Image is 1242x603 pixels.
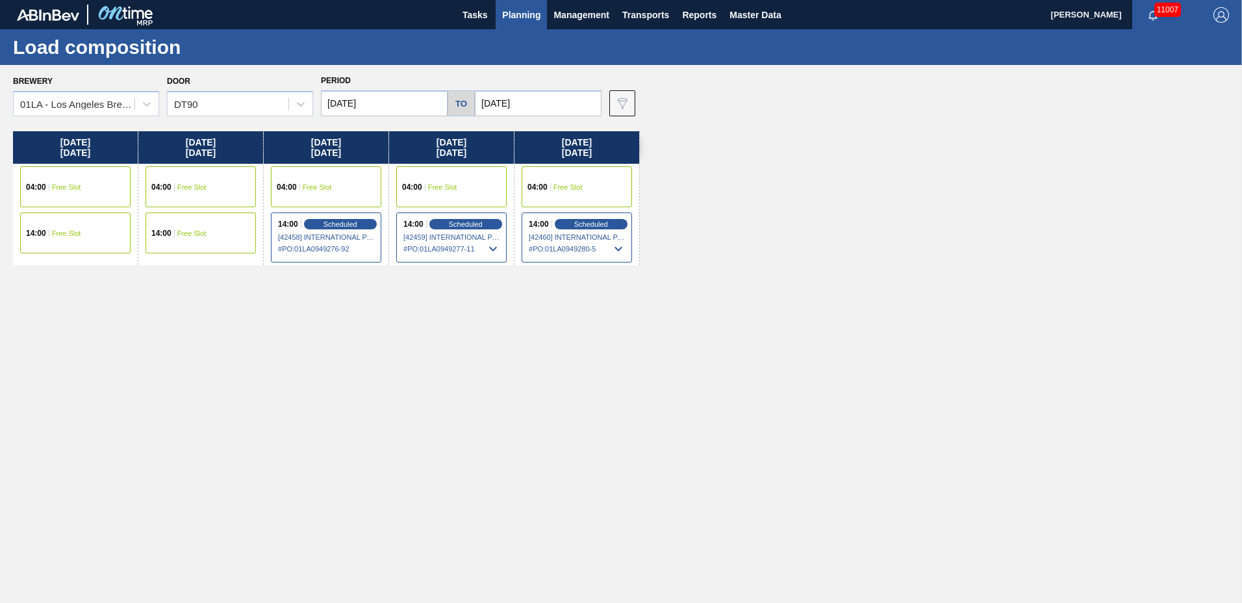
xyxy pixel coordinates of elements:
[1154,3,1181,17] span: 11007
[389,131,514,164] div: [DATE] [DATE]
[278,220,298,228] span: 14:00
[622,7,669,23] span: Transports
[303,183,332,191] span: Free Slot
[502,7,540,23] span: Planning
[449,220,483,228] span: Scheduled
[455,99,467,109] h5: to
[323,220,357,228] span: Scheduled
[403,233,501,241] span: [42459] INTERNATIONAL PAPER COMPANY - 0008219760
[151,229,171,237] span: 14:00
[428,183,457,191] span: Free Slot
[553,183,583,191] span: Free Slot
[461,7,489,23] span: Tasks
[264,131,388,164] div: [DATE] [DATE]
[729,7,781,23] span: Master Data
[402,183,422,191] span: 04:00
[514,131,639,164] div: [DATE] [DATE]
[26,183,46,191] span: 04:00
[20,99,136,110] div: 01LA - Los Angeles Brewery
[574,220,608,228] span: Scheduled
[13,77,53,86] label: Brewery
[403,220,424,228] span: 14:00
[151,183,171,191] span: 04:00
[13,131,138,164] div: [DATE] [DATE]
[174,99,198,110] div: DT90
[278,233,375,241] span: [42458] INTERNATIONAL PAPER COMPANY - 0008219760
[277,183,297,191] span: 04:00
[13,40,244,55] h1: Load composition
[403,241,501,257] span: # PO : 01LA0949277-11
[26,229,46,237] span: 14:00
[615,96,630,111] img: icon-filter-gray
[167,77,190,86] label: Door
[1213,7,1229,23] img: Logout
[609,90,635,116] button: icon-filter-gray
[529,220,549,228] span: 14:00
[278,241,375,257] span: # PO : 01LA0949276-92
[475,90,602,116] input: mm/dd/yyyy
[177,229,207,237] span: Free Slot
[321,90,448,116] input: mm/dd/yyyy
[529,233,626,241] span: [42460] INTERNATIONAL PAPER COMPANY - 0008219760
[321,76,351,85] span: Period
[553,7,609,23] span: Management
[1132,6,1174,24] button: Notifications
[17,9,79,21] img: TNhmsLtSVTkK8tSr43FrP2fwEKptu5GPRR3wAAAABJRU5ErkJggg==
[177,183,207,191] span: Free Slot
[138,131,263,164] div: [DATE] [DATE]
[52,229,81,237] span: Free Slot
[529,241,626,257] span: # PO : 01LA0949280-5
[682,7,716,23] span: Reports
[527,183,548,191] span: 04:00
[52,183,81,191] span: Free Slot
